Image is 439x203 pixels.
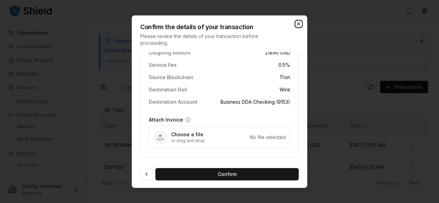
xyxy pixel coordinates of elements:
[149,62,177,67] p: Service Fee
[280,74,290,80] span: Tron
[149,75,193,79] p: Source Blockchain
[149,126,290,148] div: Upload Attach Invoice
[155,168,299,180] button: Confirm
[171,131,250,138] p: Choose a file
[250,134,286,140] div: No file selected
[280,86,290,93] span: Wire
[149,116,183,123] label: Attach Invoice
[149,99,198,104] p: Destination Account
[221,98,290,105] span: Business DDA Checking (9153)
[149,50,191,55] p: Outgoing Amount
[265,49,290,56] span: 21890 USD
[171,138,250,143] p: or drag and drop
[140,24,285,30] h2: Confirm the details of your transaction
[278,61,290,68] span: 0.5 %
[140,33,285,46] p: Please review the details of your transaction before proceeding.
[149,87,187,92] p: Destination Rail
